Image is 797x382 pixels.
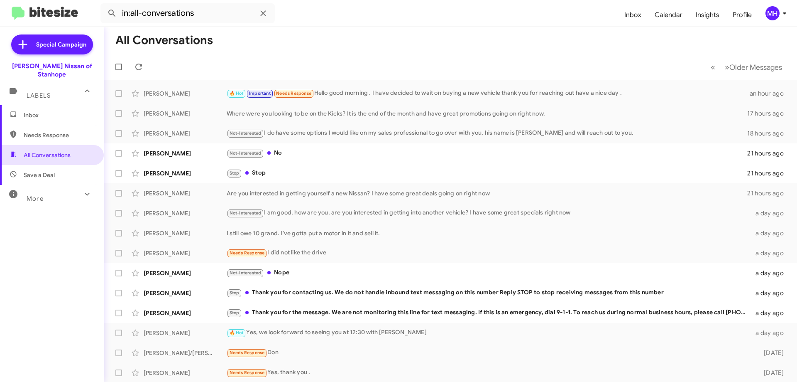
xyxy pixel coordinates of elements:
[751,249,790,257] div: a day ago
[751,369,790,377] div: [DATE]
[227,308,751,318] div: Thank you for the message. We are not monitoring this line for text messaging. If this is an emer...
[144,129,227,138] div: [PERSON_NAME]
[230,330,244,335] span: 🔥 Hot
[227,189,747,197] div: Are you interested in getting yourself a new Nissan? I have some great deals going on right now
[27,195,44,202] span: More
[230,310,240,315] span: Stop
[750,89,790,98] div: an hour ago
[720,59,787,76] button: Next
[751,229,790,237] div: a day ago
[747,169,790,177] div: 21 hours ago
[230,270,262,276] span: Not-Interested
[24,151,71,159] span: All Conversations
[115,34,213,47] h1: All Conversations
[648,3,689,27] a: Calendar
[689,3,726,27] a: Insights
[230,350,265,355] span: Needs Response
[144,109,227,118] div: [PERSON_NAME]
[27,92,51,99] span: Labels
[227,208,751,218] div: I am good, how are you, are you interested in getting into another vehicle? I have some great spe...
[230,210,262,216] span: Not-Interested
[100,3,275,23] input: Search
[230,131,262,136] span: Not-Interested
[230,150,262,156] span: Not-Interested
[706,59,787,76] nav: Page navigation example
[24,131,94,139] span: Needs Response
[144,289,227,297] div: [PERSON_NAME]
[24,111,94,119] span: Inbox
[276,91,311,96] span: Needs Response
[747,129,790,138] div: 18 hours ago
[765,6,780,20] div: MH
[227,348,751,357] div: Don
[747,149,790,158] div: 21 hours ago
[227,248,751,258] div: I did not like the drive
[711,62,715,72] span: «
[751,289,790,297] div: a day ago
[227,109,747,118] div: Where were you looking to be on the Kicks? It is the end of the month and have great promotions g...
[751,269,790,277] div: a day ago
[230,290,240,296] span: Stop
[144,329,227,337] div: [PERSON_NAME]
[751,309,790,317] div: a day ago
[144,269,227,277] div: [PERSON_NAME]
[227,229,751,237] div: I still owe 10 grand. I've gotta put a motor in it and sell it.
[227,288,751,298] div: Thank you for contacting us. We do not handle inbound text messaging on this number Reply STOP to...
[227,368,751,377] div: Yes, thank you .
[618,3,648,27] a: Inbox
[24,171,55,179] span: Save a Deal
[144,169,227,177] div: [PERSON_NAME]
[144,249,227,257] div: [PERSON_NAME]
[758,6,788,20] button: MH
[227,328,751,338] div: Yes, we look forward to seeing you at 12:30 with [PERSON_NAME]
[726,3,758,27] a: Profile
[747,109,790,118] div: 17 hours ago
[747,189,790,197] div: 21 hours ago
[11,35,93,54] a: Special Campaign
[144,229,227,237] div: [PERSON_NAME]
[227,128,747,138] div: I do have some options I would like on my sales professional to go over with you, his name is [PE...
[227,268,751,278] div: Nope
[249,91,271,96] span: Important
[227,148,747,158] div: No
[230,170,240,176] span: Stop
[725,62,729,72] span: »
[751,329,790,337] div: a day ago
[144,149,227,158] div: [PERSON_NAME]
[729,63,782,72] span: Older Messages
[144,89,227,98] div: [PERSON_NAME]
[36,40,86,49] span: Special Campaign
[230,250,265,256] span: Needs Response
[227,89,750,98] div: Hello good morning . I have decided to wait on buying a new vehicle thank you for reaching out ha...
[144,349,227,357] div: [PERSON_NAME]/[PERSON_NAME]
[706,59,720,76] button: Previous
[230,370,265,375] span: Needs Response
[144,209,227,217] div: [PERSON_NAME]
[230,91,244,96] span: 🔥 Hot
[751,349,790,357] div: [DATE]
[227,168,747,178] div: Stop
[144,189,227,197] div: [PERSON_NAME]
[751,209,790,217] div: a day ago
[144,369,227,377] div: [PERSON_NAME]
[144,309,227,317] div: [PERSON_NAME]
